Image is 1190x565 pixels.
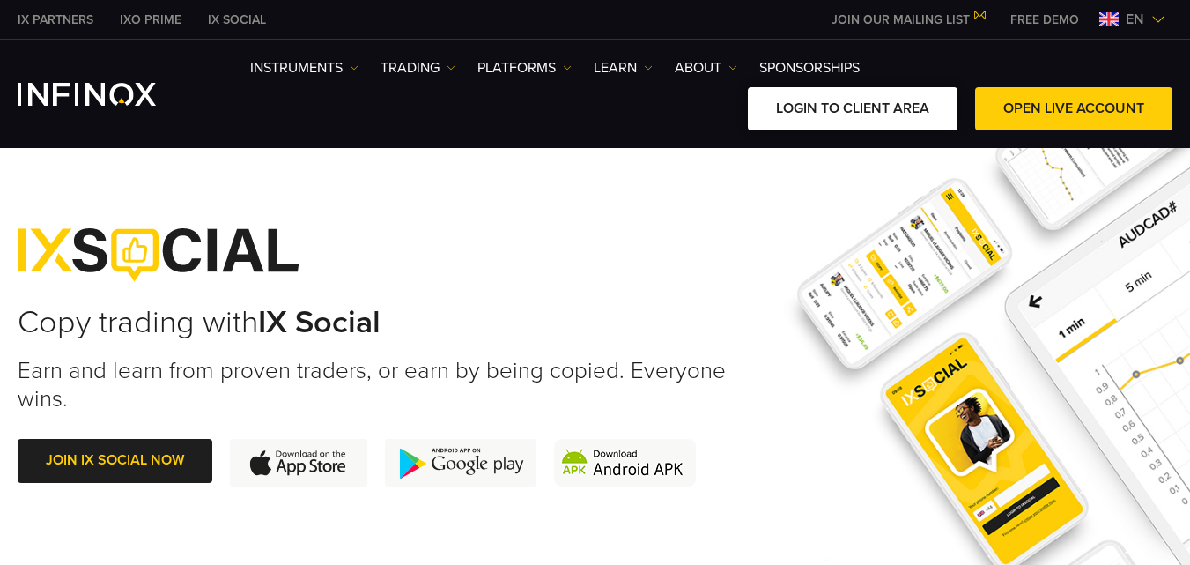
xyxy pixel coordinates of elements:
[107,11,195,29] a: INFINOX
[18,303,742,342] h2: Copy trading with
[759,57,860,78] a: SPONSORSHIPS
[748,87,957,130] a: LOGIN TO CLIENT AREA
[230,440,367,487] img: App Store icon
[250,57,358,78] a: Instruments
[195,11,279,29] a: INFINOX
[1119,9,1151,30] span: en
[18,440,212,483] a: JOIN IX SOCIAL NOW
[818,12,997,27] a: JOIN OUR MAILING LIST
[258,303,381,341] strong: IX Social
[18,357,742,413] h3: Earn and learn from proven traders, or earn by being copied. Everyone wins.
[4,11,107,29] a: INFINOX
[997,11,1092,29] a: INFINOX MENU
[594,57,653,78] a: Learn
[381,57,455,78] a: TRADING
[675,57,737,78] a: ABOUT
[975,87,1172,130] a: OPEN LIVE ACCOUNT
[477,57,572,78] a: PLATFORMS
[18,83,197,106] a: INFINOX Logo
[385,440,536,487] img: Play Store icon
